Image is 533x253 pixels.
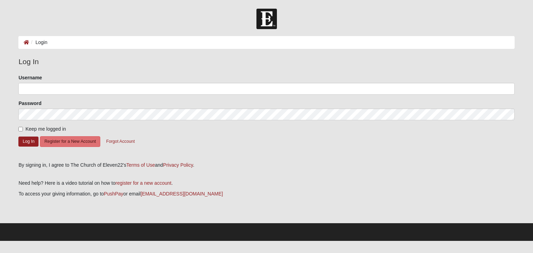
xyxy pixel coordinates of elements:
[29,39,47,46] li: Login
[18,100,41,107] label: Password
[256,9,277,29] img: Church of Eleven22 Logo
[25,126,66,132] span: Keep me logged in
[18,74,42,81] label: Username
[18,190,514,198] p: To access your giving information, go to or email
[126,162,155,168] a: Terms of Use
[102,136,139,147] button: Forgot Account
[18,127,23,131] input: Keep me logged in
[141,191,223,197] a: [EMAIL_ADDRESS][DOMAIN_NAME]
[163,162,193,168] a: Privacy Policy
[18,56,514,67] legend: Log In
[40,136,100,147] button: Register for a New Account
[18,162,514,169] div: By signing in, I agree to The Church of Eleven22's and .
[116,180,171,186] a: register for a new account
[18,137,39,147] button: Log In
[104,191,123,197] a: PushPay
[18,180,514,187] p: Need help? Here is a video tutorial on how to .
